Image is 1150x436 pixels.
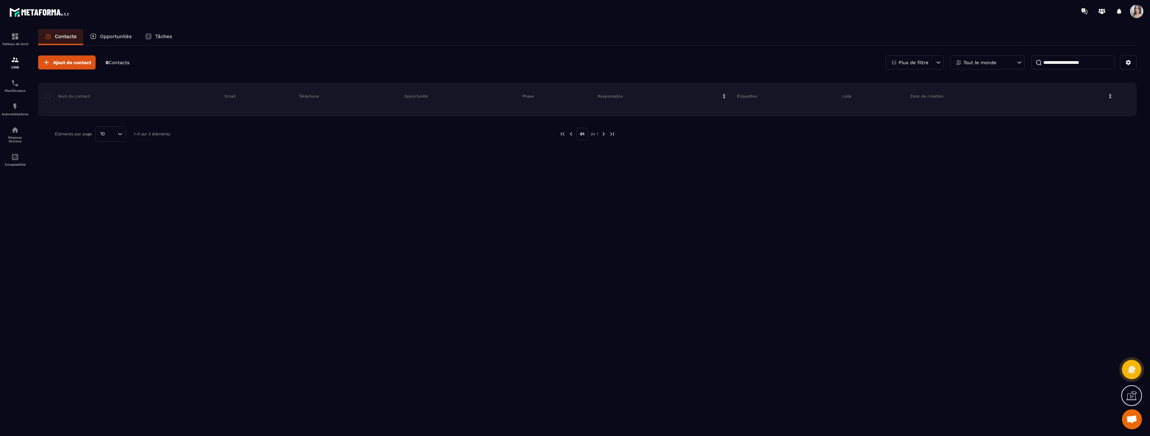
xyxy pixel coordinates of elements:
img: formation [11,56,19,64]
a: formationformationCRM [2,51,28,74]
a: schedulerschedulerPlanificateur [2,74,28,98]
p: 0 [106,59,129,66]
button: Ajout de contact [38,55,96,69]
p: 01 [576,128,588,140]
p: CRM [2,65,28,69]
p: Planificateur [2,89,28,93]
input: Search for option [107,130,116,138]
a: accountantaccountantComptabilité [2,148,28,171]
span: Ajout de contact [53,59,91,66]
p: Étiquettes [737,94,757,99]
p: Phase [523,94,534,99]
a: Opportunités [83,29,138,45]
p: Opportunités [100,33,132,39]
p: Tout le monde [963,60,996,65]
p: Liste [842,94,851,99]
p: Responsable [598,94,623,99]
img: automations [11,103,19,111]
img: prev [568,131,574,137]
span: 10 [98,130,107,138]
p: Automatisations [2,112,28,116]
p: Tableau de bord [2,42,28,46]
a: Tâches [138,29,179,45]
p: Nom du contact [45,94,90,99]
a: Ouvrir le chat [1122,409,1142,429]
p: de 1 [590,131,598,137]
p: Éléments par page [55,132,92,136]
a: social-networksocial-networkRéseaux Sociaux [2,121,28,148]
img: prev [560,131,566,137]
a: formationformationTableau de bord [2,27,28,51]
p: Téléphone [299,94,319,99]
p: Plus de filtre [899,60,928,65]
p: Tâches [155,33,172,39]
span: Contacts [109,60,129,65]
img: next [609,131,615,137]
img: scheduler [11,79,19,87]
p: 1-0 sur 0 éléments [134,132,170,136]
img: formation [11,32,19,40]
p: Date de création [910,94,943,99]
div: Search for option [95,126,125,142]
p: Opportunité [404,94,428,99]
p: Email [225,94,236,99]
img: social-network [11,126,19,134]
img: next [601,131,607,137]
a: automationsautomationsAutomatisations [2,98,28,121]
a: Contacts [38,29,83,45]
p: Contacts [55,33,77,39]
img: logo [9,6,70,18]
p: Comptabilité [2,163,28,166]
img: accountant [11,153,19,161]
p: Réseaux Sociaux [2,136,28,143]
